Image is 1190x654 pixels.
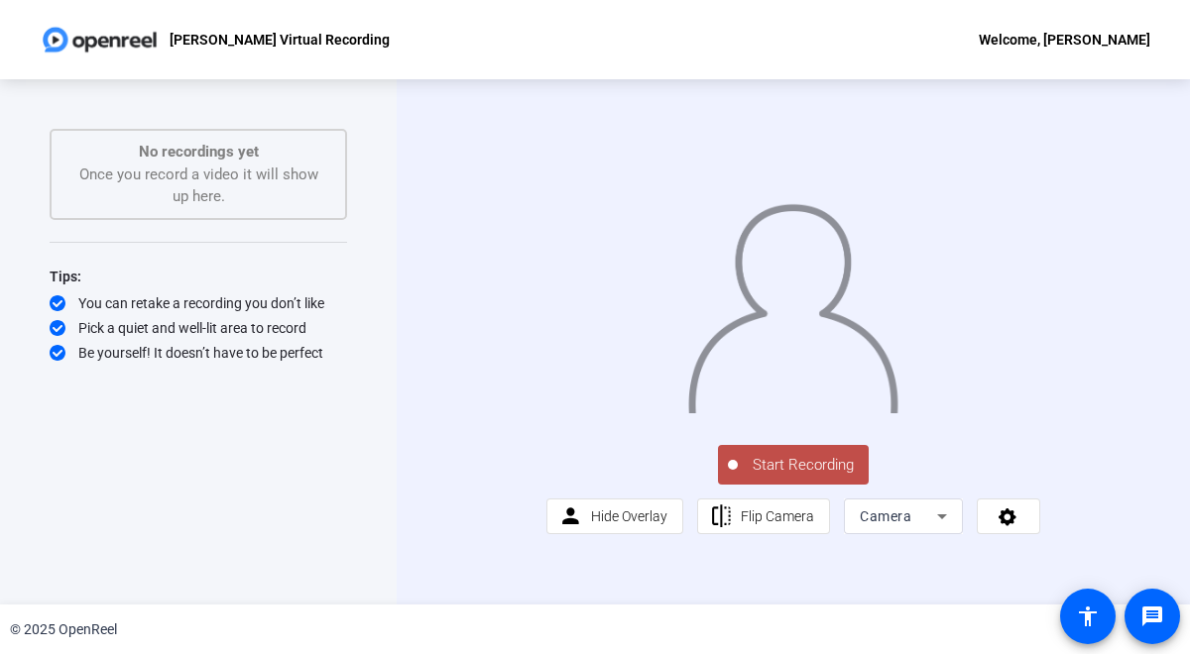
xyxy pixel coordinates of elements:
div: Pick a quiet and well-lit area to record [50,318,347,338]
button: Hide Overlay [546,498,683,534]
div: Be yourself! It doesn’t have to be perfect [50,343,347,363]
button: Start Recording [718,445,869,485]
img: overlay [686,191,899,413]
span: Flip Camera [741,508,814,524]
mat-icon: person [558,504,583,529]
mat-icon: accessibility [1076,604,1100,628]
span: Camera [860,508,911,524]
p: No recordings yet [71,141,325,163]
div: © 2025 OpenReel [10,619,117,640]
button: Flip Camera [697,498,831,534]
div: Welcome, [PERSON_NAME] [979,28,1150,52]
div: Once you record a video it will show up here. [71,141,325,208]
span: Start Recording [738,454,869,477]
mat-icon: flip [709,504,734,529]
img: OpenReel logo [40,20,160,59]
div: You can retake a recording you don’t like [50,293,347,313]
p: [PERSON_NAME] Virtual Recording [170,28,390,52]
span: Hide Overlay [591,508,667,524]
div: Tips: [50,265,347,288]
mat-icon: message [1140,604,1164,628]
